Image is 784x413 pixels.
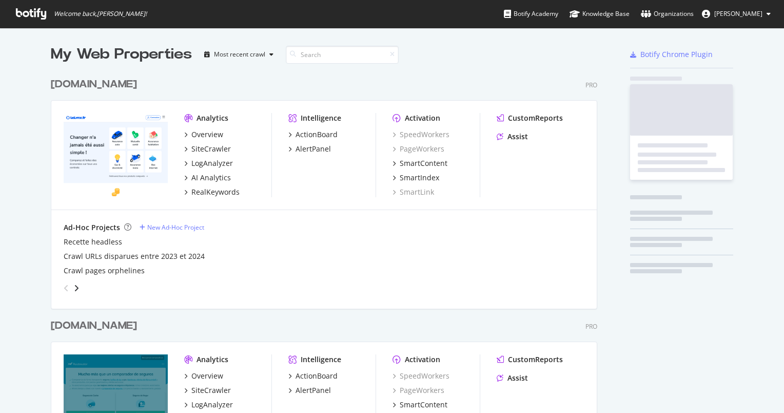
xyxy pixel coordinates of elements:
a: SiteCrawler [184,385,231,396]
a: Overview [184,371,223,381]
a: SmartIndex [393,173,439,183]
a: Overview [184,129,223,140]
div: angle-left [60,280,73,296]
div: ActionBoard [296,129,338,140]
a: [DOMAIN_NAME] [51,77,141,92]
a: Crawl URLs disparues entre 2023 et 2024 [64,251,205,261]
div: SmartIndex [400,173,439,183]
div: Activation [405,113,440,123]
div: CustomReports [508,113,563,123]
button: Most recent crawl [200,46,278,63]
div: AlertPanel [296,385,331,396]
div: CustomReports [508,354,563,365]
div: Assist [507,132,528,142]
div: Knowledge Base [570,9,630,19]
a: CustomReports [497,354,563,365]
div: [DOMAIN_NAME] [51,77,137,92]
div: Pro [585,322,597,331]
a: LogAnalyzer [184,158,233,168]
a: ActionBoard [288,129,338,140]
div: Activation [405,354,440,365]
div: Botify Chrome Plugin [640,49,713,60]
a: AlertPanel [288,385,331,396]
a: Crawl pages orphelines [64,266,145,276]
div: LogAnalyzer [191,400,233,410]
div: RealKeywords [191,187,240,197]
div: ActionBoard [296,371,338,381]
div: Most recent crawl [214,51,265,58]
a: Assist [497,373,528,383]
div: SiteCrawler [191,144,231,154]
a: AI Analytics [184,173,231,183]
div: Pro [585,81,597,89]
a: RealKeywords [184,187,240,197]
span: Welcome back, [PERSON_NAME] ! [54,10,147,18]
div: Botify Academy [504,9,558,19]
div: Intelligence [301,113,341,123]
div: Overview [191,371,223,381]
a: AlertPanel [288,144,331,154]
a: PageWorkers [393,144,444,154]
a: SmartContent [393,400,447,410]
a: SiteCrawler [184,144,231,154]
a: ActionBoard [288,371,338,381]
img: lelynx.fr [64,113,168,196]
a: SpeedWorkers [393,129,449,140]
div: SmartContent [400,400,447,410]
div: SiteCrawler [191,385,231,396]
a: LogAnalyzer [184,400,233,410]
div: Overview [191,129,223,140]
a: Recette headless [64,237,122,247]
span: CHiara Gigliotti [714,9,762,18]
a: New Ad-Hoc Project [140,223,204,232]
a: Botify Chrome Plugin [630,49,713,60]
div: Ad-Hoc Projects [64,222,120,233]
a: CustomReports [497,113,563,123]
div: angle-right [73,283,80,293]
a: PageWorkers [393,385,444,396]
div: AlertPanel [296,144,331,154]
div: New Ad-Hoc Project [147,223,204,232]
button: [PERSON_NAME] [694,6,779,22]
div: Analytics [197,354,228,365]
a: [DOMAIN_NAME] [51,318,141,333]
a: SmartLink [393,187,434,197]
div: LogAnalyzer [191,158,233,168]
a: Assist [497,132,528,142]
div: Organizations [641,9,694,19]
div: AI Analytics [191,173,231,183]
div: Assist [507,373,528,383]
div: Intelligence [301,354,341,365]
a: SpeedWorkers [393,371,449,381]
input: Search [286,46,399,64]
div: My Web Properties [51,44,192,65]
a: SmartContent [393,158,447,168]
div: [DOMAIN_NAME] [51,318,137,333]
div: Analytics [197,113,228,123]
div: SmartContent [400,158,447,168]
